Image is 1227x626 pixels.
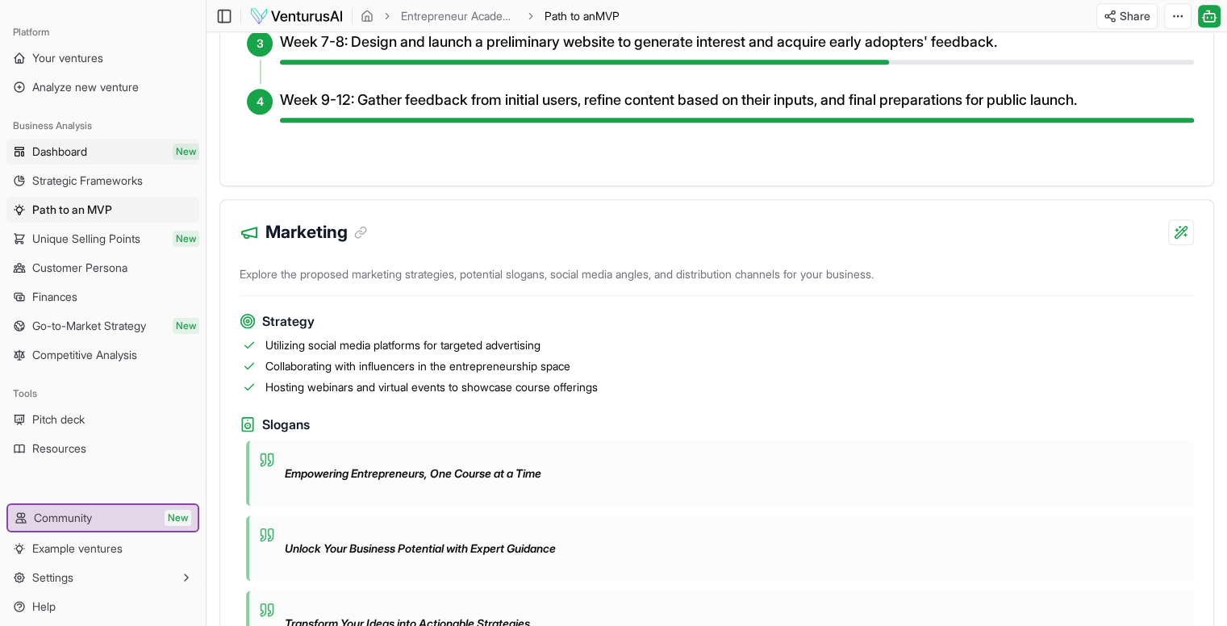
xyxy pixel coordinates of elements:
span: Your ventures [32,50,103,66]
p: Explore the proposed marketing strategies, potential slogans, social media angles, and distributi... [240,260,1194,296]
span: Competitive Analysis [32,347,137,363]
span: Pitch deck [32,411,85,428]
span: New [173,231,199,247]
span: Help [32,599,56,615]
h3: Marketing [265,219,367,245]
span: Hosting webinars and virtual events to showcase course offerings [265,379,598,395]
button: Settings [6,565,199,591]
nav: breadcrumb [361,8,620,24]
a: Go-to-Market StrategyNew [6,313,199,339]
a: Competitive Analysis [6,342,199,368]
span: Strategic Frameworks [32,173,143,189]
span: Settings [32,570,73,586]
a: Help [6,594,199,620]
div: Platform [6,19,199,45]
span: Utilizing social media platforms for targeted advertising [265,337,540,353]
a: Entrepreneur Academy [401,8,517,24]
a: Analyze new venture [6,74,199,100]
span: Share [1120,8,1150,24]
div: Business Analysis [6,113,199,139]
span: Dashboard [32,144,87,160]
span: Analyze new venture [32,79,139,95]
a: CommunityNew [8,505,198,531]
a: Pitch deck [6,407,199,432]
span: Collaborating with influencers in the entrepreneurship space [265,358,570,374]
p: Unlock Your Business Potential with Expert Guidance [285,540,556,557]
span: Slogans [262,415,310,435]
span: Example ventures [32,540,123,557]
a: DashboardNew [6,139,199,165]
span: Community [34,510,92,526]
span: Resources [32,440,86,457]
button: Share [1096,3,1158,29]
h4: Week 7-8: Design and launch a preliminary website to generate interest and acquire early adopters... [280,31,1194,53]
img: logo [249,6,344,26]
span: Unique Selling Points [32,231,140,247]
a: Resources [6,436,199,461]
span: New [173,144,199,160]
a: Customer Persona [6,255,199,281]
span: Strategy [262,311,315,332]
p: Empowering Entrepreneurs, One Course at a Time [285,465,541,482]
a: Your ventures [6,45,199,71]
a: Finances [6,284,199,310]
span: 4 [257,94,264,110]
span: Path to an MVP [32,202,112,218]
h4: Week 9-12: Gather feedback from initial users, refine content based on their inputs, and final pr... [280,89,1194,111]
a: Unique Selling PointsNew [6,226,199,252]
span: New [165,510,191,526]
span: Path to anMVP [545,8,620,24]
span: Finances [32,289,77,305]
span: Path to an [545,9,595,23]
div: Tools [6,381,199,407]
a: Example ventures [6,536,199,561]
span: New [173,318,199,334]
span: 3 [257,35,264,52]
a: Path to an MVP [6,197,199,223]
span: Go-to-Market Strategy [32,318,146,334]
span: Customer Persona [32,260,127,276]
a: Strategic Frameworks [6,168,199,194]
